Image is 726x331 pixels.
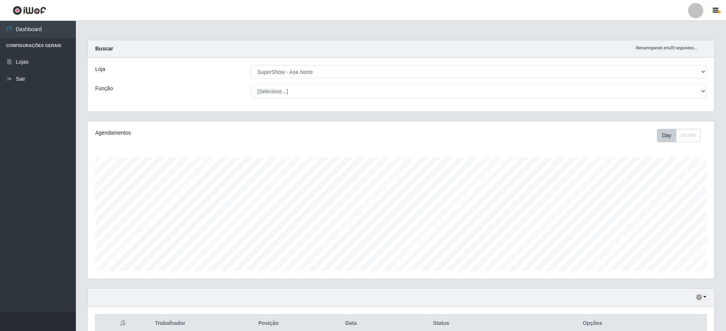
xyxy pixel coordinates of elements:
[657,129,701,142] div: First group
[676,129,701,142] button: Month
[657,129,676,142] button: Day
[13,6,46,15] img: CoreUI Logo
[657,129,707,142] div: Toolbar with button groups
[95,129,343,137] div: Agendamentos
[95,85,113,93] label: Função
[636,45,698,50] i: Recarregando em 29 segundos...
[95,45,113,52] strong: Buscar
[95,65,105,73] label: Loja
